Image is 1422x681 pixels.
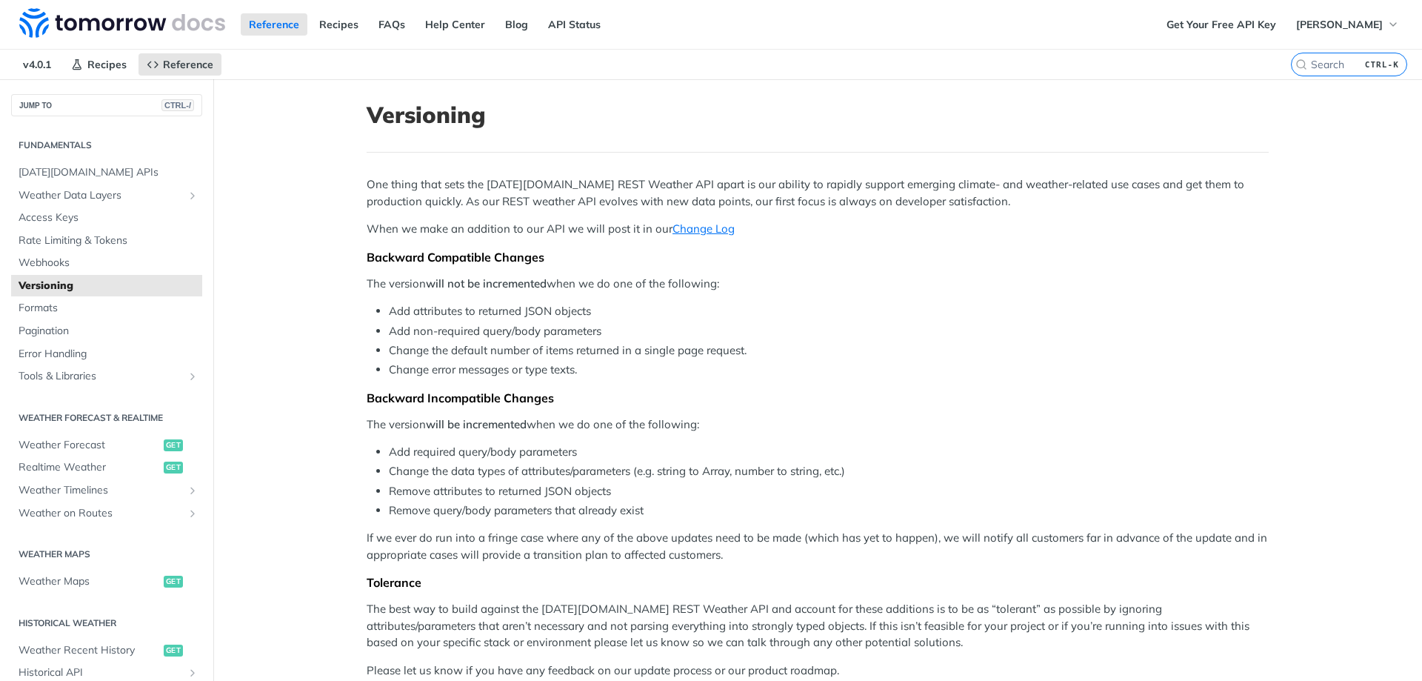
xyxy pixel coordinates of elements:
span: CTRL-/ [161,99,194,111]
div: Tolerance [367,575,1269,590]
span: Weather on Routes [19,506,183,521]
p: When we make an addition to our API we will post it in our [367,221,1269,238]
span: Tools & Libraries [19,369,183,384]
li: Change the default number of items returned in a single page request. [389,342,1269,359]
a: Pagination [11,320,202,342]
a: Access Keys [11,207,202,229]
kbd: CTRL-K [1361,57,1403,72]
span: Versioning [19,279,198,293]
li: Add required query/body parameters [389,444,1269,461]
h2: Weather Forecast & realtime [11,411,202,425]
span: Rate Limiting & Tokens [19,233,198,248]
a: Reference [138,53,221,76]
button: Show subpages for Weather on Routes [187,508,198,519]
p: The version when we do one of the following: [367,276,1269,293]
a: Tools & LibrariesShow subpages for Tools & Libraries [11,365,202,388]
a: Weather Mapsget [11,571,202,593]
div: Backward Compatible Changes [367,250,1269,265]
a: Error Handling [11,343,202,365]
a: Weather on RoutesShow subpages for Weather on Routes [11,502,202,525]
h2: Fundamentals [11,139,202,152]
p: The version when we do one of the following: [367,416,1269,433]
span: Weather Data Layers [19,188,183,203]
span: Weather Maps [19,574,160,589]
div: Backward Incompatible Changes [367,391,1269,405]
span: Historical API [19,665,183,680]
a: Weather Data LayersShow subpages for Weather Data Layers [11,185,202,207]
a: Get Your Free API Key [1158,13,1284,36]
button: [PERSON_NAME] [1288,13,1407,36]
a: Change Log [672,222,735,236]
button: Show subpages for Weather Timelines [187,485,198,496]
p: One thing that sets the [DATE][DOMAIN_NAME] REST Weather API apart is our ability to rapidly supp... [367,176,1269,210]
a: Blog [497,13,536,36]
a: Weather Recent Historyget [11,640,202,662]
a: Formats [11,297,202,319]
span: Error Handling [19,347,198,362]
li: Remove attributes to returned JSON objects [389,483,1269,500]
span: Reference [163,58,213,71]
span: get [164,645,183,657]
h2: Weather Maps [11,548,202,561]
span: Weather Forecast [19,438,160,453]
a: Rate Limiting & Tokens [11,230,202,252]
a: Reference [241,13,307,36]
h2: Historical Weather [11,617,202,630]
img: Tomorrow.io Weather API Docs [19,8,225,38]
button: JUMP TOCTRL-/ [11,94,202,116]
p: If we ever do run into a fringe case where any of the above updates need to be made (which has ye... [367,530,1269,563]
a: Webhooks [11,252,202,274]
a: Recipes [63,53,135,76]
strong: will be incremented [426,417,527,431]
span: Realtime Weather [19,460,160,475]
li: Change error messages or type texts. [389,362,1269,379]
span: Formats [19,301,198,316]
a: Recipes [311,13,367,36]
li: Add attributes to returned JSON objects [389,303,1269,320]
a: FAQs [370,13,413,36]
button: Show subpages for Weather Data Layers [187,190,198,202]
span: Pagination [19,324,198,339]
p: The best way to build against the [DATE][DOMAIN_NAME] REST Weather API and account for these addi... [367,601,1269,651]
a: Realtime Weatherget [11,456,202,479]
a: Weather TimelinesShow subpages for Weather Timelines [11,479,202,502]
p: Please let us know if you have any feedback on our update process or our product roadmap. [367,662,1269,680]
span: get [164,462,183,474]
li: Add non-required query/body parameters [389,323,1269,340]
li: Remove query/body parameters that already exist [389,502,1269,519]
a: [DATE][DOMAIN_NAME] APIs [11,162,202,184]
svg: Search [1295,59,1307,70]
span: [PERSON_NAME] [1296,18,1383,31]
span: get [164,576,183,588]
strong: will not be incremented [426,276,547,290]
a: Help Center [417,13,493,36]
h1: Versioning [367,102,1269,128]
span: v4.0.1 [15,53,59,76]
span: Webhooks [19,256,198,270]
span: [DATE][DOMAIN_NAME] APIs [19,165,198,180]
button: Show subpages for Historical API [187,667,198,679]
span: Weather Recent History [19,643,160,658]
span: Access Keys [19,210,198,225]
a: Weather Forecastget [11,434,202,456]
a: API Status [540,13,609,36]
button: Show subpages for Tools & Libraries [187,371,198,382]
span: Recipes [87,58,127,71]
span: Weather Timelines [19,483,183,498]
a: Versioning [11,275,202,297]
span: get [164,439,183,451]
li: Change the data types of attributes/parameters (e.g. string to Array, number to string, etc.) [389,463,1269,480]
